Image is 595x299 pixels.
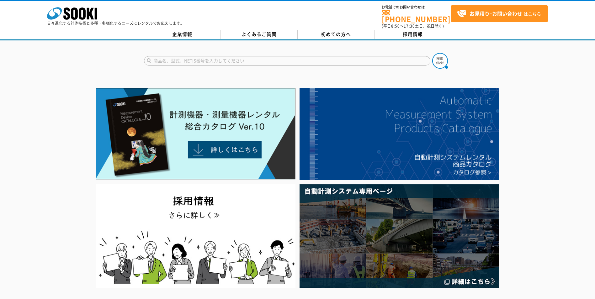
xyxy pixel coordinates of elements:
span: 初めての方へ [321,31,351,38]
a: 企業情報 [144,30,221,39]
a: お見積り･お問い合わせはこちら [451,5,548,22]
a: [PHONE_NUMBER] [382,10,451,23]
span: お電話でのお問い合わせは [382,5,451,9]
img: 自動計測システム専用ページ [300,184,499,288]
strong: お見積り･お問い合わせ [470,10,522,17]
img: 自動計測システムカタログ [300,88,499,180]
span: (平日 ～ 土日、祝日除く) [382,23,444,29]
span: 17:30 [404,23,415,29]
a: 初めての方へ [298,30,375,39]
span: 8:50 [391,23,400,29]
input: 商品名、型式、NETIS番号を入力してください [144,56,430,66]
a: よくあるご質問 [221,30,298,39]
a: 採用情報 [375,30,451,39]
img: btn_search.png [432,53,448,69]
p: 日々進化する計測技術と多種・多様化するニーズにレンタルでお応えします。 [47,21,184,25]
span: はこちら [457,9,541,18]
img: Catalog Ver10 [96,88,295,180]
img: SOOKI recruit [96,184,295,288]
